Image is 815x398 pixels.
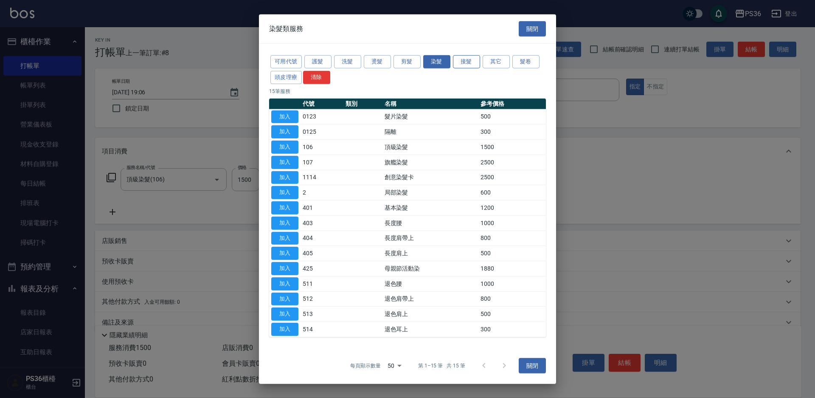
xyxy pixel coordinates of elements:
td: 0125 [301,124,343,140]
button: 加入 [271,247,298,260]
button: 加入 [271,231,298,245]
th: 類別 [343,98,382,109]
td: 1000 [478,215,546,231]
button: 頭皮理療 [270,71,302,84]
td: 2 [301,185,343,200]
td: 長度肩帶上 [382,231,478,246]
td: 長度肩上 [382,246,478,261]
span: 染髮類服務 [269,25,303,33]
td: 513 [301,307,343,322]
td: 300 [478,322,546,337]
button: 洗髮 [334,55,361,68]
td: 0123 [301,109,343,124]
button: 加入 [271,141,298,154]
td: 基本染髮 [382,200,478,215]
button: 染髮 [423,55,450,68]
p: 第 1–15 筆 共 15 筆 [418,362,465,370]
button: 清除 [303,71,330,84]
button: 其它 [483,55,510,68]
td: 退色肩上 [382,307,478,322]
td: 2500 [478,155,546,170]
button: 加入 [271,110,298,123]
button: 關閉 [519,358,546,373]
td: 隔離 [382,124,478,140]
button: 加入 [271,156,298,169]
button: 髮卷 [512,55,540,68]
td: 403 [301,215,343,231]
td: 512 [301,291,343,307]
td: 1880 [478,261,546,276]
td: 1000 [478,276,546,291]
td: 1200 [478,200,546,215]
button: 加入 [271,262,298,275]
td: 500 [478,246,546,261]
td: 母親節活動染 [382,261,478,276]
td: 401 [301,200,343,215]
button: 加入 [271,308,298,321]
button: 加入 [271,171,298,184]
td: 800 [478,231,546,246]
button: 剪髮 [393,55,421,68]
th: 參考價格 [478,98,546,109]
td: 退色肩帶上 [382,291,478,307]
td: 髮片染髮 [382,109,478,124]
td: 退色耳上 [382,322,478,337]
button: 加入 [271,217,298,230]
td: 300 [478,124,546,140]
td: 旗艦染髮 [382,155,478,170]
td: 600 [478,185,546,200]
th: 名稱 [382,98,478,109]
button: 加入 [271,292,298,305]
button: 關閉 [519,21,546,37]
div: 50 [384,354,405,377]
td: 局部染髮 [382,185,478,200]
p: 每頁顯示數量 [350,362,381,370]
button: 加入 [271,125,298,138]
td: 425 [301,261,343,276]
button: 加入 [271,323,298,336]
td: 404 [301,231,343,246]
button: 可用代號 [270,55,302,68]
td: 1114 [301,170,343,185]
td: 退色腰 [382,276,478,291]
th: 代號 [301,98,343,109]
td: 106 [301,139,343,155]
td: 514 [301,322,343,337]
button: 加入 [271,186,298,199]
td: 511 [301,276,343,291]
button: 燙髮 [364,55,391,68]
td: 頂級染髮 [382,139,478,155]
td: 405 [301,246,343,261]
p: 15 筆服務 [269,87,546,95]
td: 107 [301,155,343,170]
td: 500 [478,307,546,322]
td: 長度腰 [382,215,478,231]
td: 800 [478,291,546,307]
td: 1500 [478,139,546,155]
button: 接髮 [453,55,480,68]
button: 加入 [271,201,298,215]
td: 創意染髮卡 [382,170,478,185]
button: 加入 [271,277,298,291]
button: 護髮 [304,55,332,68]
td: 2500 [478,170,546,185]
td: 500 [478,109,546,124]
